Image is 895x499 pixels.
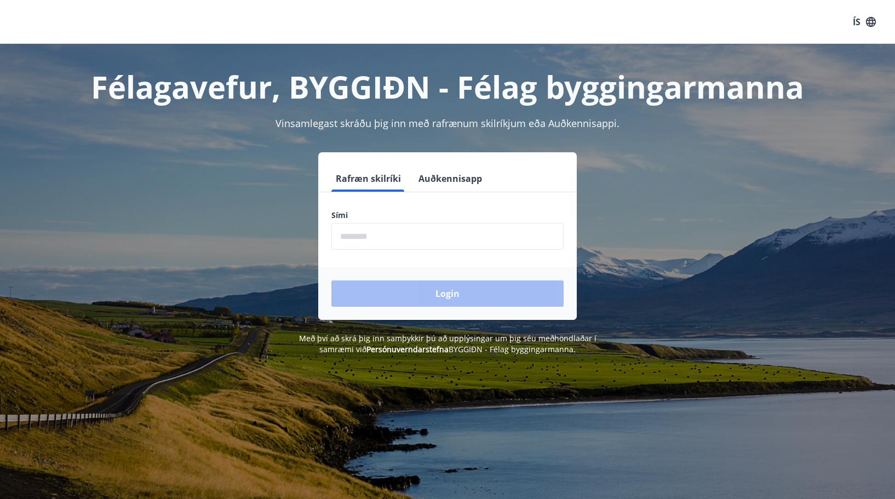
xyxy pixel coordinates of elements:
button: Auðkennisapp [414,165,486,192]
span: Vinsamlegast skráðu þig inn með rafrænum skilríkjum eða Auðkennisappi. [276,117,619,130]
a: Persónuverndarstefna [366,344,449,354]
h1: Félagavefur, BYGGIÐN - Félag byggingarmanna [66,66,829,107]
label: Sími [331,210,564,221]
span: Með því að skrá þig inn samþykkir þú að upplýsingar um þig séu meðhöndlaðar í samræmi við BYGGIÐN... [299,333,596,354]
button: Rafræn skilríki [331,165,405,192]
button: ÍS [847,12,882,32]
